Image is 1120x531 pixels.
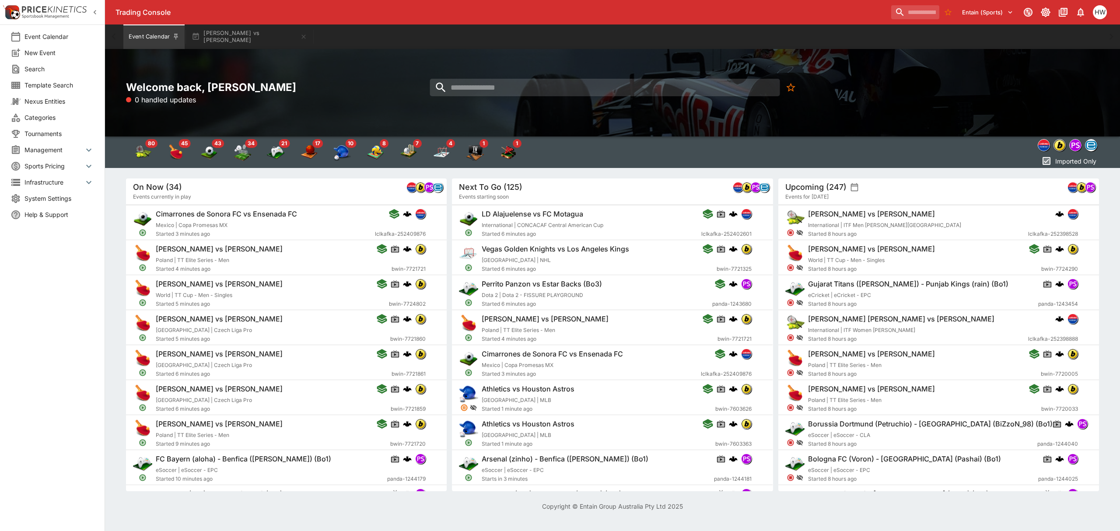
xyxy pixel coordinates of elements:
svg: Open [465,229,473,237]
span: Events for [DATE] [785,192,829,201]
img: pandascore.png [742,279,751,289]
img: lclkafka.png [742,349,751,359]
span: 34 [245,139,257,148]
img: logo-cerberus.svg [1055,210,1064,218]
img: logo-cerberus.svg [729,314,738,323]
div: Cricket [400,143,417,161]
img: basketball [300,143,318,161]
img: tv_specials [466,143,484,161]
span: lclkafka-252398888 [1028,335,1078,343]
span: Started 6 minutes ago [482,265,717,273]
div: bwin [415,182,426,192]
img: tennis.png [785,314,805,333]
svg: Open [465,299,473,307]
div: cerberus [1055,245,1064,253]
span: panda-1243680 [712,300,752,308]
img: logo-cerberus.svg [403,419,412,428]
div: pandascore [424,182,434,192]
img: bwin.png [416,314,425,324]
span: 45 [178,139,190,148]
div: Badminton [234,143,251,161]
img: pandascore.png [1068,454,1078,464]
img: table_tennis.png [785,244,805,263]
span: 43 [212,139,224,148]
span: 1 [479,139,488,148]
img: bwin.png [416,182,425,192]
img: table_tennis.png [459,314,478,333]
img: logo-cerberus.svg [729,349,738,358]
div: cerberus [1055,210,1064,218]
div: bwin [415,314,426,324]
div: Ice Hockey [433,143,451,161]
img: esports [267,143,284,161]
img: logo-cerberus.svg [729,384,738,393]
h6: [PERSON_NAME] [PERSON_NAME] vs [PERSON_NAME] [808,314,994,324]
h5: Upcoming (247) [785,182,847,192]
div: Basketball [300,143,318,161]
div: cerberus [729,210,738,218]
img: logo-cerberus.svg [729,245,738,253]
span: bwin-7724802 [389,300,426,308]
div: lclkafka [741,209,752,219]
h6: [PERSON_NAME] vs [PERSON_NAME] [808,245,935,254]
img: logo-cerberus.svg [403,210,412,218]
img: tennis [134,143,151,161]
svg: Closed [787,264,794,272]
img: table_tennis.png [133,244,152,263]
img: pandascore.png [1085,182,1095,192]
img: logo-cerberus.svg [1055,384,1064,393]
div: Volleyball [367,143,384,161]
img: bwin.png [742,419,751,429]
div: bwin [415,244,426,254]
h6: Cimarrones de Sonora FC vs Ensenada FC [482,349,623,359]
div: bwin [415,279,426,289]
img: logo-cerberus.svg [1055,349,1064,358]
img: baseball.png [459,419,478,438]
svg: Hidden [796,264,803,271]
h6: [PERSON_NAME] vs [PERSON_NAME] [156,314,283,324]
img: bwin.png [1068,349,1078,359]
span: Dota 2 | Dota 2 - FISSURE PLAYGROUND [482,292,583,298]
div: Table Tennis [167,143,185,161]
img: soccer [200,143,218,161]
img: logo-cerberus.svg [1055,314,1064,323]
img: bwin.png [1068,244,1078,254]
img: bwin.png [1077,182,1086,192]
h6: FC Bayern (aloha) - Benfica ([PERSON_NAME]) (Bo1) [156,454,331,464]
span: World | TT Cup - Men - Singles [156,292,232,298]
span: Help & Support [24,210,94,219]
span: International | ITF Мen [PERSON_NAME][GEOGRAPHIC_DATA] [808,222,961,228]
img: table_tennis.png [133,384,152,403]
input: search [430,79,780,96]
div: pandascore [741,279,752,289]
img: pandascore.png [416,454,425,464]
svg: Hidden [796,229,803,236]
h6: [PERSON_NAME] vs [PERSON_NAME] [482,314,609,324]
img: esports.png [785,489,805,508]
div: Baseball [333,143,351,161]
button: No Bookmarks [782,79,799,96]
svg: Hidden [796,299,803,306]
span: Mexico | Copa Promesas MX [156,222,227,228]
img: bwin.png [742,384,751,394]
img: lclkafka.png [1068,209,1078,219]
span: lclkafka-252409876 [375,230,426,238]
img: lclkafka.png [1038,140,1050,151]
div: lclkafka [733,182,743,192]
h6: Arsenal (zinho) - Benfica ([PERSON_NAME]) (Bo1) [482,454,648,464]
span: Event Calendar [24,32,94,41]
div: bwin [741,244,752,254]
div: Harrison Walker [1093,5,1107,19]
div: lclkafka [406,182,417,192]
img: bwin.png [416,384,425,394]
img: esports.png [459,489,478,508]
img: table_tennis.png [133,349,152,368]
img: bwin.png [416,279,425,289]
span: Template Search [24,80,94,90]
span: lclkafka-252398528 [1028,230,1078,238]
img: esports.png [133,454,152,473]
img: table_tennis [167,143,185,161]
img: bwin.png [1054,140,1065,151]
h6: Gujarat Titans ([PERSON_NAME]) - Punjab Kings (rain) (Bo1) [808,279,1008,289]
img: lclkafka.png [733,182,743,192]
